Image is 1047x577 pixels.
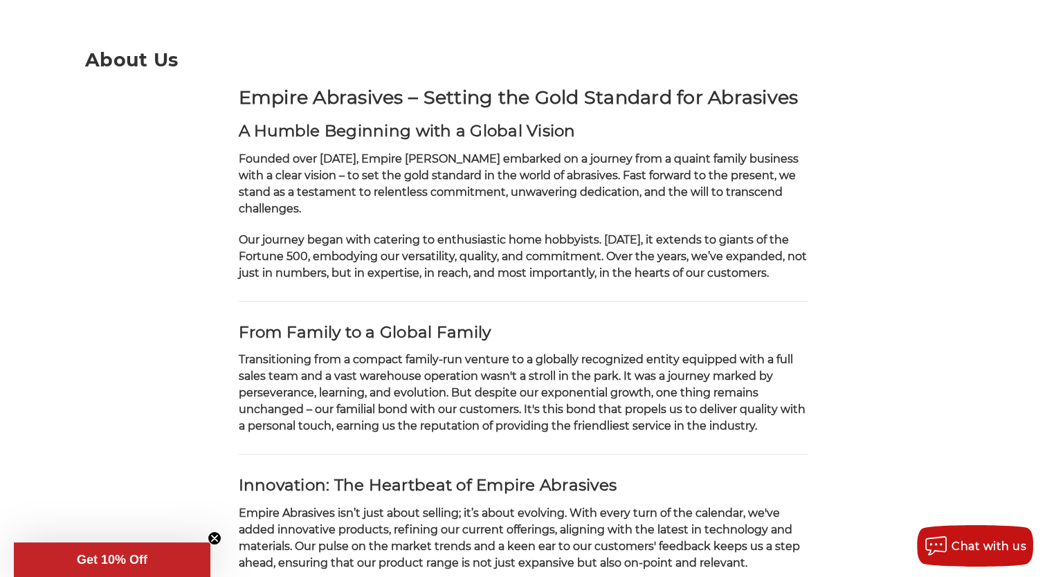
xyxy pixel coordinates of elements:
div: Get 10% OffClose teaser [14,542,210,577]
strong: Empire Abrasives – Setting the Gold Standard for Abrasives [239,86,799,109]
strong: From Family to a Global Family [239,322,491,342]
strong: Innovation: The Heartbeat of Empire Abrasives [239,475,617,495]
span: Transitioning from a compact family-run venture to a globally recognized entity equipped with a f... [239,353,805,432]
span: Founded over [DATE], Empire [PERSON_NAME] embarked on a journey from a quaint family business wit... [239,152,799,215]
button: Close teaser [208,531,221,545]
span: Our journey began with catering to enthusiastic home hobbyists. [DATE], it extends to giants of t... [239,233,807,280]
span: Get 10% Off [77,553,147,567]
strong: A Humble Beginning with a Global Vision [239,121,576,140]
span: Chat with us [952,540,1026,553]
button: Chat with us [917,525,1033,567]
span: Empire Abrasives isn’t just about selling; it’s about evolving. With every turn of the calendar, ... [239,506,800,569]
h1: About Us [85,51,962,69]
